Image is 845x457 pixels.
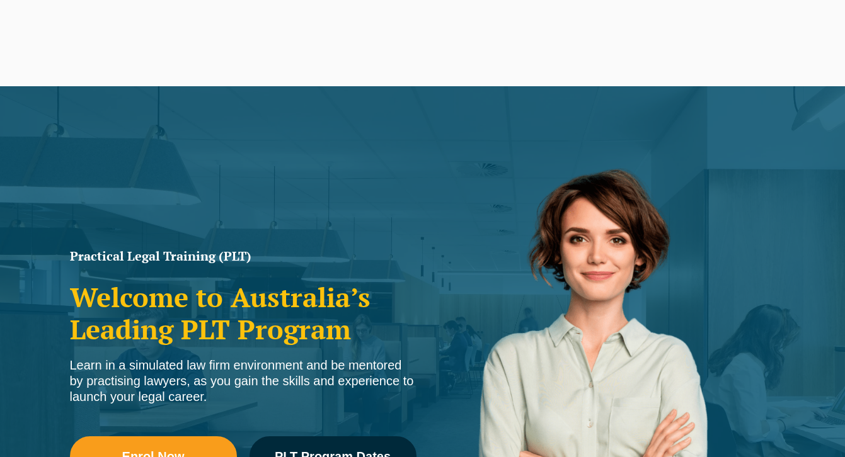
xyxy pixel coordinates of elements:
h2: Welcome to Australia’s Leading PLT Program [70,281,417,345]
h1: Practical Legal Training (PLT) [70,250,417,262]
div: Learn in a simulated law firm environment and be mentored by practising lawyers, as you gain the ... [70,358,417,405]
